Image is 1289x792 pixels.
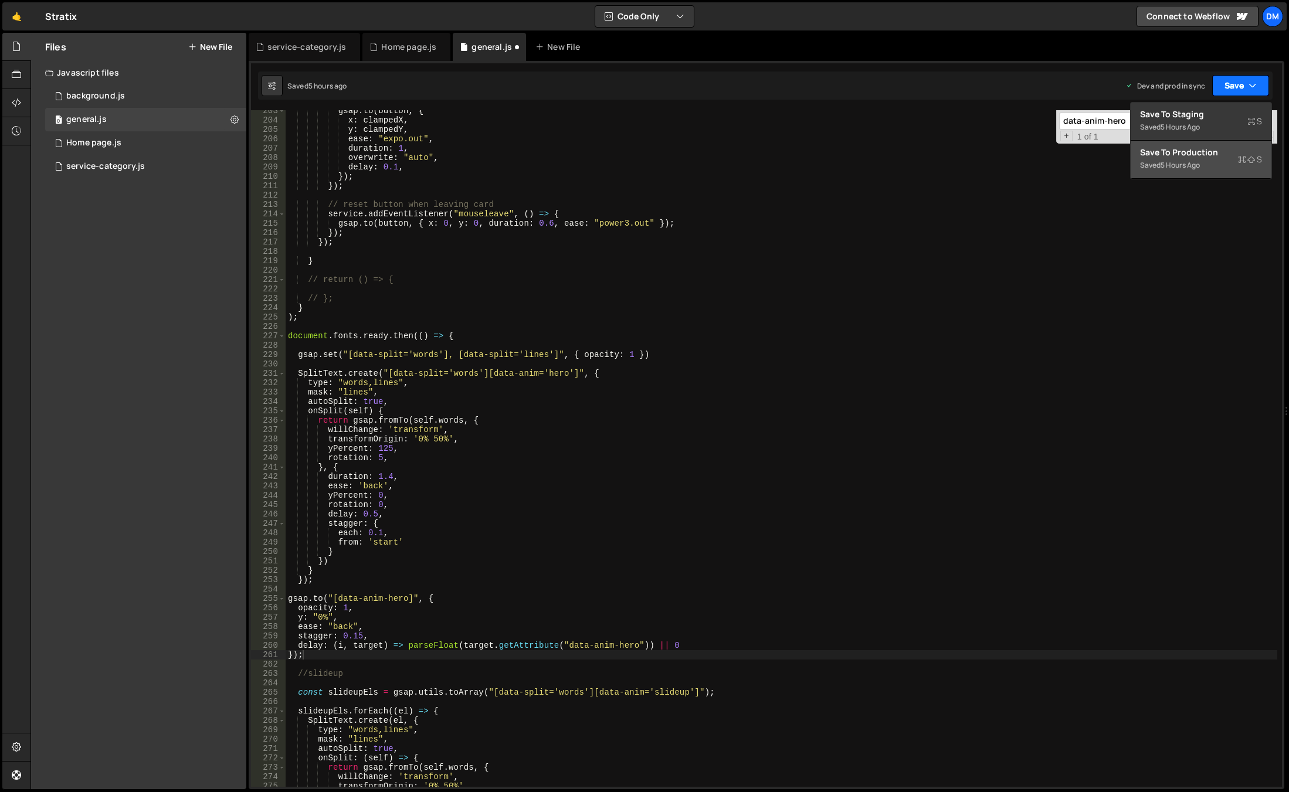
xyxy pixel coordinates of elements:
div: 218 [251,247,286,256]
div: 223 [251,294,286,303]
div: 224 [251,303,286,312]
div: 5 hours ago [1161,160,1200,170]
div: 273 [251,763,286,772]
div: 266 [251,697,286,706]
div: 16575/45066.js [45,84,246,108]
div: 254 [251,584,286,594]
div: Saved [1140,120,1262,134]
div: 217 [251,237,286,247]
span: S [1247,115,1262,127]
div: 257 [251,613,286,622]
div: 239 [251,444,286,453]
div: Saved [1140,158,1262,172]
div: 204 [251,115,286,125]
: 16575/45977.js [45,131,246,155]
div: 255 [251,594,286,603]
div: 230 [251,359,286,369]
div: 256 [251,603,286,613]
div: 268 [251,716,286,725]
div: 5 hours ago [308,81,347,91]
div: 238 [251,434,286,444]
div: 240 [251,453,286,463]
div: 244 [251,491,286,500]
div: 264 [251,678,286,688]
div: Javascript files [31,61,246,84]
div: service-category.js [66,161,145,172]
div: 209 [251,162,286,172]
div: 219 [251,256,286,266]
button: New File [188,42,232,52]
div: 267 [251,706,286,716]
div: Dev and prod in sync [1125,81,1205,91]
div: 205 [251,125,286,134]
a: 🤙 [2,2,31,30]
div: 214 [251,209,286,219]
div: 212 [251,191,286,200]
div: 270 [251,735,286,744]
div: 16575/45802.js [45,108,246,131]
div: 252 [251,566,286,575]
div: 262 [251,660,286,669]
div: 210 [251,172,286,181]
div: Stratix [45,9,77,23]
div: 213 [251,200,286,209]
div: 235 [251,406,286,416]
div: 261 [251,650,286,660]
div: 227 [251,331,286,341]
div: 16575/46945.js [45,155,246,178]
div: 247 [251,519,286,528]
div: 259 [251,631,286,641]
div: 242 [251,472,286,481]
div: 215 [251,219,286,228]
input: Search for [1059,113,1206,130]
div: 221 [251,275,286,284]
div: New File [535,41,585,53]
div: Home page.js [66,138,121,148]
div: 274 [251,772,286,781]
div: 211 [251,181,286,191]
div: 207 [251,144,286,153]
div: Code Only [1130,102,1272,179]
div: 245 [251,500,286,509]
div: 208 [251,153,286,162]
div: 246 [251,509,286,519]
div: 203 [251,106,286,115]
button: Save to ProductionS Saved5 hours ago [1131,141,1271,179]
div: 248 [251,528,286,538]
div: 232 [251,378,286,387]
div: 243 [251,481,286,491]
button: Code Only [595,6,694,27]
a: Connect to Webflow [1137,6,1259,27]
div: Save to Production [1140,147,1262,158]
div: 236 [251,416,286,425]
div: 234 [251,397,286,406]
span: S [1238,154,1262,165]
div: 229 [251,350,286,359]
span: Toggle Replace mode [1060,131,1073,141]
div: 251 [251,556,286,566]
div: 5 hours ago [1161,122,1200,132]
div: 263 [251,669,286,678]
div: 241 [251,463,286,472]
div: Saved [287,81,347,91]
div: 225 [251,312,286,322]
div: Home page.js [381,41,436,53]
div: 231 [251,369,286,378]
div: 258 [251,622,286,631]
div: 271 [251,744,286,753]
div: 265 [251,688,286,697]
div: 275 [251,781,286,791]
div: 250 [251,547,286,556]
div: Save to Staging [1140,108,1262,120]
div: 253 [251,575,286,584]
a: Dm [1262,6,1283,27]
h2: Files [45,40,66,53]
span: 1 of 1 [1073,132,1103,141]
div: general.js [66,114,107,125]
div: 226 [251,322,286,331]
div: background.js [66,91,125,101]
div: 228 [251,341,286,350]
div: 216 [251,228,286,237]
div: 249 [251,538,286,547]
div: service-category.js [267,41,346,53]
